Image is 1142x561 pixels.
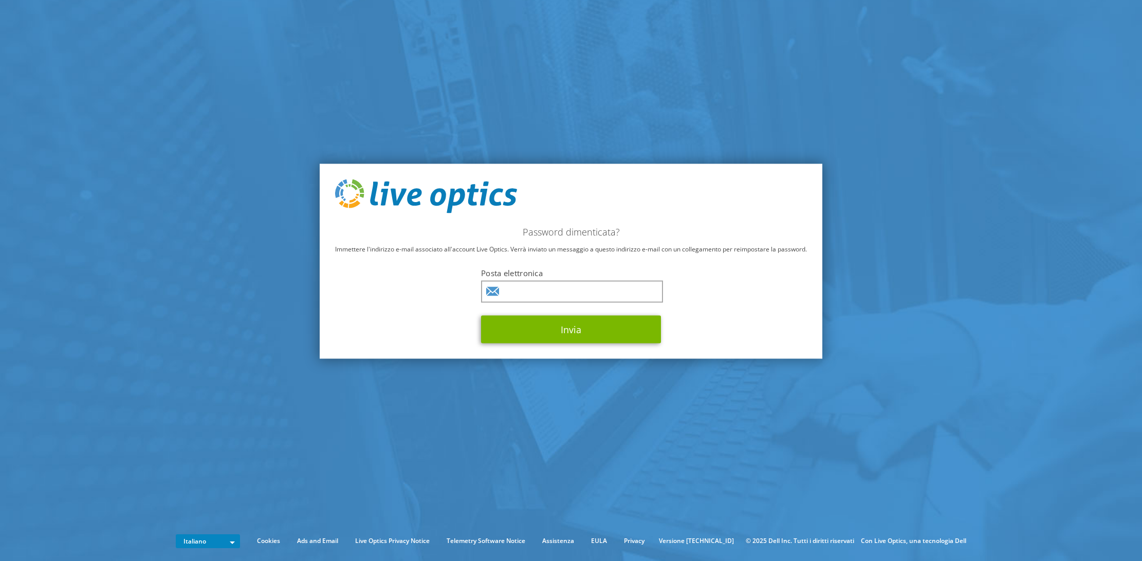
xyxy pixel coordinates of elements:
[535,535,582,547] a: Assistenza
[654,535,739,547] li: Versione [TECHNICAL_ID]
[335,226,807,237] h2: Password dimenticata?
[741,535,859,547] li: © 2025 Dell Inc. Tutti i diritti riservati
[289,535,346,547] a: Ads and Email
[439,535,533,547] a: Telemetry Software Notice
[347,535,437,547] a: Live Optics Privacy Notice
[481,315,661,343] button: Invia
[616,535,652,547] a: Privacy
[481,267,661,278] label: Posta elettronica
[861,535,966,547] li: Con Live Optics, una tecnologia Dell
[249,535,288,547] a: Cookies
[335,243,807,255] p: Immettere l'indirizzo e-mail associato all'account Live Optics. Verrà inviato un messaggio a ques...
[335,179,517,213] img: live_optics_svg.svg
[583,535,615,547] a: EULA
